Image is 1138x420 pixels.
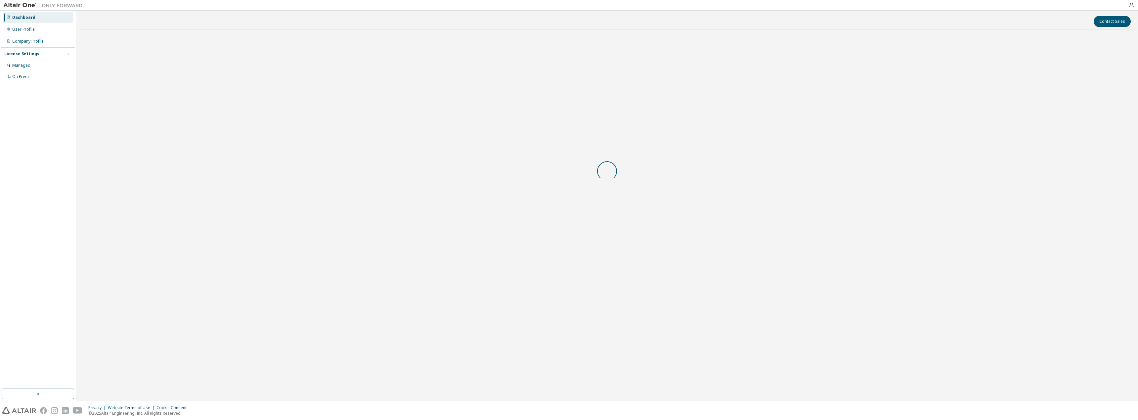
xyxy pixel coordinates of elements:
img: Altair One [3,2,86,9]
div: Website Terms of Use [108,405,156,410]
p: © 2025 Altair Engineering, Inc. All Rights Reserved. [88,410,191,416]
div: License Settings [4,51,39,57]
img: youtube.svg [73,407,82,414]
div: Privacy [88,405,108,410]
div: On Prem [12,74,29,79]
div: User Profile [12,27,35,32]
img: instagram.svg [51,407,58,414]
img: altair_logo.svg [2,407,36,414]
div: Cookie Consent [156,405,191,410]
div: Managed [12,63,30,68]
img: facebook.svg [40,407,47,414]
div: Dashboard [12,15,35,20]
img: linkedin.svg [62,407,69,414]
button: Contact Sales [1094,16,1131,27]
div: Company Profile [12,39,44,44]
